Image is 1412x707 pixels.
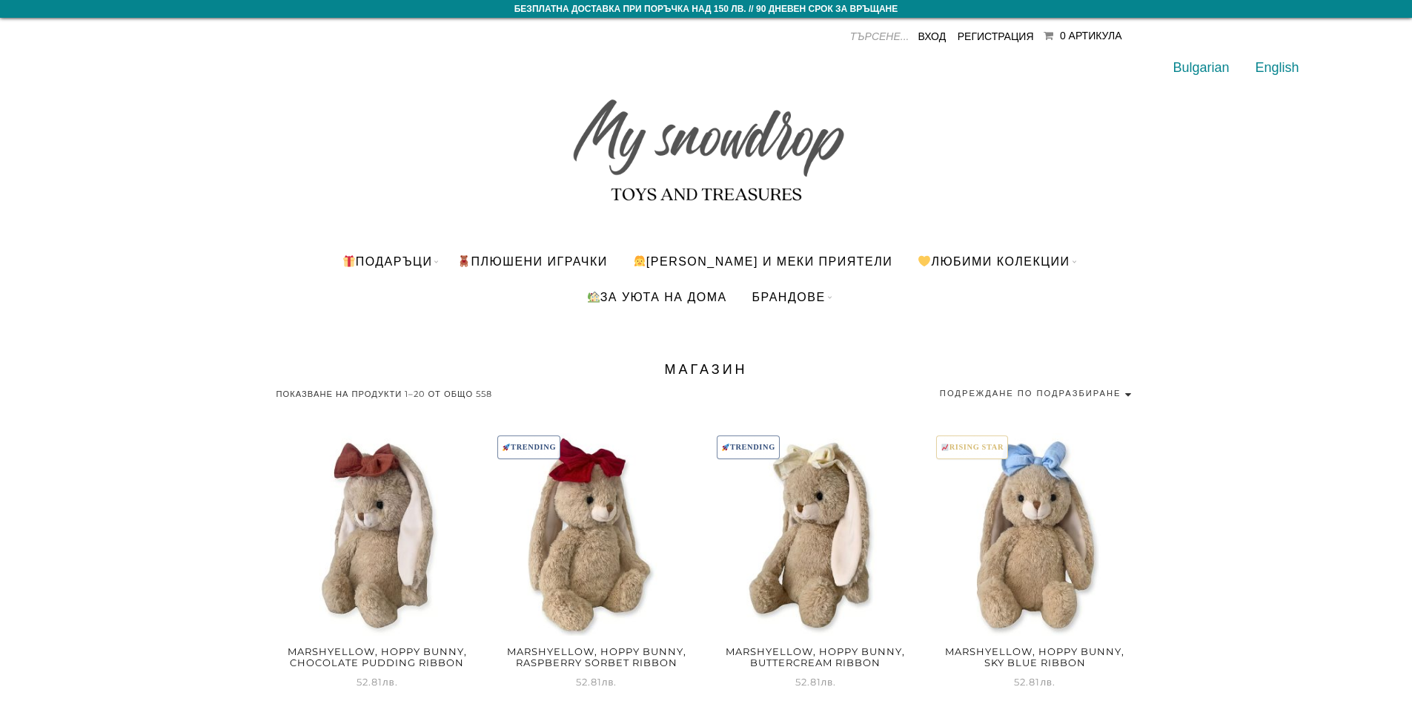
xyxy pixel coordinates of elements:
span: 52.81 [357,676,398,688]
a: Подаръци [331,243,443,279]
h2: Marshyellow, Hoppy Bunny, Buttercream Ribbon [715,642,917,674]
a: English [1256,60,1299,75]
span: лв. [821,676,837,688]
a: Вход Регистрация [918,30,1033,42]
img: 💛 [918,255,930,267]
a: [PERSON_NAME] и меки приятели [622,243,904,279]
span: 52.81 [1014,676,1055,688]
img: 👧 [634,255,646,267]
a: 0 Артикула [1044,30,1122,42]
a: БРАНДОВЕ [741,279,837,315]
span: 52.81 [576,676,617,688]
h2: Marshyellow, Hoppy Bunny, Chocolate Pudding Ribbon [276,642,479,674]
h2: Marshyellow, Hoppy Bunny, Sky Blue Ribbon [934,642,1136,674]
a: 📈RISING STARMarshyellow, Hoppy Bunny, Sky Blue Ribbon 52.81лв. [934,433,1136,690]
a: 🚀TRENDINGMarshyellow, Hoppy Bunny, Raspberry Sorbet Ribbon 52.81лв. [495,433,697,690]
h1: МАГАЗИН [276,359,1136,380]
span: лв. [602,676,617,688]
a: ПЛЮШЕНИ ИГРАЧКИ [446,243,618,279]
input: ТЪРСЕНЕ... [798,25,909,47]
a: Marshyellow, Hoppy Bunny, Chocolate Pudding Ribbon 52.81лв. [276,433,479,690]
span: 52.81 [795,676,837,688]
select: Поръчка [940,384,1136,404]
a: Bulgarian [1173,60,1229,75]
span: лв. [382,676,398,688]
h2: Marshyellow, Hoppy Bunny, Raspberry Sorbet Ribbon [495,642,697,674]
a: 🚀TRENDINGMarshyellow, Hoppy Bunny, Buttercream Ribbon 52.81лв. [715,433,917,690]
a: Любими Колекции [906,243,1081,279]
img: My snowdrop [566,73,847,214]
span: лв. [1040,676,1055,688]
img: 🏡 [588,291,600,303]
div: 0 Артикула [1060,30,1122,42]
p: Показване на продукти 1–20 от общо 558 [276,384,493,404]
img: 🧸 [458,255,470,267]
a: За уюта на дома [575,279,738,315]
img: 🎁 [343,255,355,267]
